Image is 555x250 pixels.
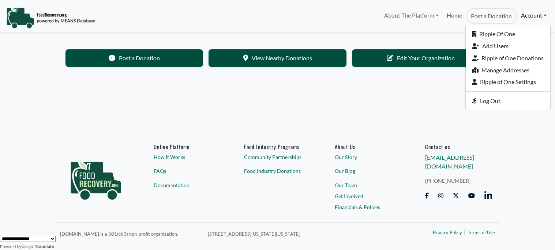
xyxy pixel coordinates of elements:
[6,7,95,29] img: NavigationLogo_FoodRecovery-91c16205cd0af1ed486a0f1a7774a6544ea792ac00100771e7dd3ec7c0e58e41.png
[60,229,199,238] p: [DOMAIN_NAME] is a 501(c)(3) non-profit organization.
[352,49,490,67] a: Edit Your Organization
[380,8,442,23] a: About The Platform
[443,8,466,24] a: Home
[466,95,550,107] a: Log Out
[466,52,550,64] a: Ripple of One Donations
[63,143,129,213] img: food_recovery_green_logo-76242d7a27de7ed26b67be613a865d9c9037ba317089b267e0515145e5e51427.png
[466,64,550,76] a: Manage Addresses
[425,154,474,170] a: [EMAIL_ADDRESS][DOMAIN_NAME]
[425,177,492,185] a: [PHONE_NUMBER]
[425,143,492,150] h6: Contact us
[244,143,311,150] h6: Food Industry Programs
[244,167,311,175] a: Food Industry Donations
[208,229,384,238] p: [STREET_ADDRESS][US_STATE][US_STATE]
[433,229,462,236] a: Privacy Policy
[244,153,311,161] a: Community Partnerships
[154,153,220,161] a: How It Works
[154,167,220,175] a: FAQs
[466,40,550,52] a: Add Users
[154,143,220,150] h6: Online Platform
[335,203,401,211] a: Financials & Polices
[335,153,401,161] a: Our Story
[209,49,346,67] a: View Nearby Donations
[466,8,517,24] a: Post a Donation
[335,143,401,150] a: About Us
[21,244,54,249] a: Translate
[335,167,401,175] a: Our Blog
[517,8,551,23] a: Account
[154,181,220,189] a: Documentation
[468,229,495,236] a: Terms of Use
[21,245,35,250] img: Google Translate
[466,28,550,40] a: Ripple Of One
[335,181,401,189] a: Our Team
[466,76,550,88] a: Ripple of One Settings
[464,227,466,236] span: |
[335,192,401,200] a: Get Involved
[65,49,203,67] a: Post a Donation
